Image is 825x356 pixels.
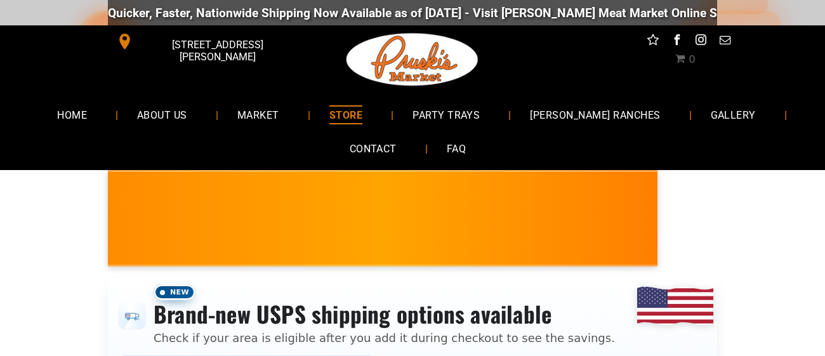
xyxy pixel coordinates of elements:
[154,329,615,346] p: Check if your area is eligible after you add it during checkout to see the savings.
[692,98,775,131] a: GALLERY
[310,98,381,131] a: STORE
[645,32,661,51] a: Social network
[38,98,106,131] a: HOME
[136,32,300,69] span: [STREET_ADDRESS][PERSON_NAME]
[393,98,499,131] a: PARTY TRAYS
[693,32,709,51] a: instagram
[428,132,485,166] a: FAQ
[717,32,734,51] a: email
[154,284,195,300] span: New
[218,98,298,131] a: MARKET
[689,53,695,65] span: 0
[118,98,206,131] a: ABOUT US
[154,300,615,328] h3: Brand-new USPS shipping options available
[669,32,685,51] a: facebook
[511,98,679,131] a: [PERSON_NAME] RANCHES
[331,132,416,166] a: CONTACT
[344,25,481,94] img: Pruski-s+Market+HQ+Logo2-1920w.png
[108,32,302,51] a: [STREET_ADDRESS][PERSON_NAME]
